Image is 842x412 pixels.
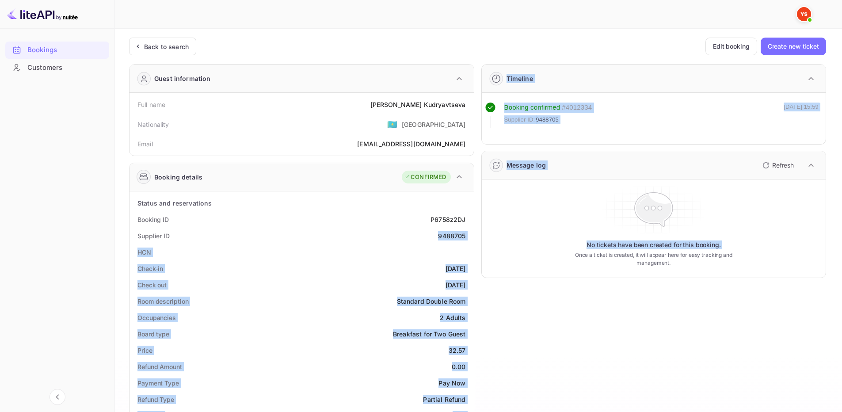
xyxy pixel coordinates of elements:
[438,231,465,240] div: 9488705
[772,160,794,170] p: Refresh
[431,215,465,224] div: P6758z2DJ
[137,139,153,149] div: Email
[784,103,819,128] div: [DATE] 15:59
[705,38,757,55] button: Edit booking
[7,7,78,21] img: LiteAPI logo
[137,264,163,273] div: Check-in
[137,120,169,129] div: Nationality
[562,103,592,113] div: # 4012334
[137,346,152,355] div: Price
[507,74,533,83] div: Timeline
[5,42,109,59] div: Bookings
[402,120,466,129] div: [GEOGRAPHIC_DATA]
[757,158,797,172] button: Refresh
[27,63,105,73] div: Customers
[507,160,546,170] div: Message log
[137,297,188,306] div: Room description
[397,297,466,306] div: Standard Double Room
[50,389,65,405] button: Collapse navigation
[452,362,466,371] div: 0.00
[137,198,212,208] div: Status and reservations
[449,346,466,355] div: 32.57
[561,251,746,267] p: Once a ticket is created, it will appear here for easy tracking and management.
[446,280,466,290] div: [DATE]
[440,313,465,322] div: 2 Adults
[797,7,811,21] img: Yandex Support
[370,100,466,109] div: [PERSON_NAME] Kudryavtseva
[761,38,826,55] button: Create new ticket
[137,248,151,257] div: HCN
[504,115,535,124] span: Supplier ID:
[137,231,170,240] div: Supplier ID
[536,115,559,124] span: 9488705
[137,280,167,290] div: Check out
[137,313,176,322] div: Occupancies
[137,378,179,388] div: Payment Type
[446,264,466,273] div: [DATE]
[137,329,169,339] div: Board type
[154,172,202,182] div: Booking details
[387,116,397,132] span: United States
[137,100,165,109] div: Full name
[438,378,465,388] div: Pay Now
[5,42,109,58] a: Bookings
[504,103,560,113] div: Booking confirmed
[5,59,109,76] a: Customers
[144,42,189,51] div: Back to search
[27,45,105,55] div: Bookings
[137,362,182,371] div: Refund Amount
[423,395,465,404] div: Partial Refund
[357,139,465,149] div: [EMAIL_ADDRESS][DOMAIN_NAME]
[137,215,169,224] div: Booking ID
[393,329,465,339] div: Breakfast for Two Guest
[587,240,721,249] p: No tickets have been created for this booking.
[154,74,211,83] div: Guest information
[404,173,446,182] div: CONFIRMED
[137,395,174,404] div: Refund Type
